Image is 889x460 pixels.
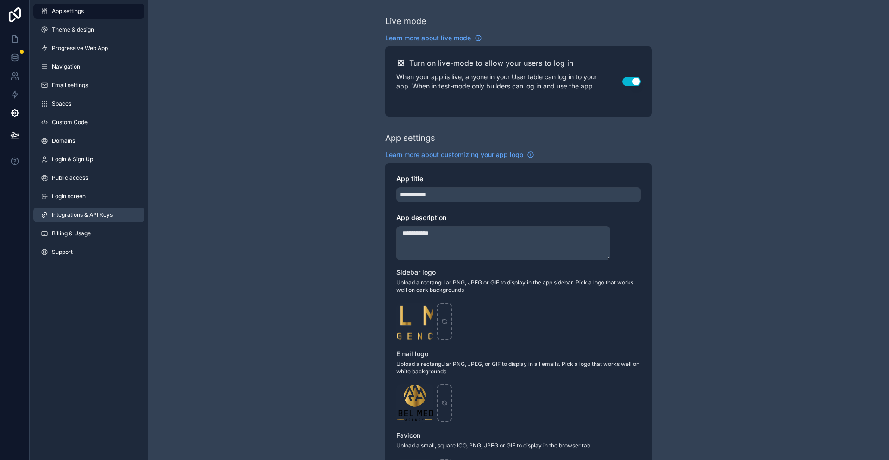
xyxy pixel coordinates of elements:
[33,133,144,148] a: Domains
[33,245,144,259] a: Support
[33,4,144,19] a: App settings
[33,189,144,204] a: Login screen
[385,15,426,28] div: Live mode
[385,33,482,43] a: Learn more about live mode
[385,150,534,159] a: Learn more about customizing your app logo
[52,174,88,182] span: Public access
[33,41,144,56] a: Progressive Web App
[33,226,144,241] a: Billing & Usage
[52,44,108,52] span: Progressive Web App
[52,248,73,256] span: Support
[52,156,93,163] span: Login & Sign Up
[396,431,420,439] span: Favicon
[33,96,144,111] a: Spaces
[396,268,436,276] span: Sidebar logo
[52,211,113,219] span: Integrations & API Keys
[396,72,622,91] p: When your app is live, anyone in your User table can log in to your app. When in test-mode only b...
[52,137,75,145] span: Domains
[396,442,641,449] span: Upload a small, square ICO, PNG, JPEG or GIF to display in the browser tab
[33,78,144,93] a: Email settings
[409,57,573,69] h2: Turn on live-mode to allow your users to log in
[33,22,144,37] a: Theme & design
[385,132,435,145] div: App settings
[52,63,80,70] span: Navigation
[396,175,423,183] span: App title
[33,170,144,185] a: Public access
[396,279,641,294] span: Upload a rectangular PNG, JPEG or GIF to display in the app sidebar. Pick a logo that works well ...
[385,150,523,159] span: Learn more about customizing your app logo
[33,152,144,167] a: Login & Sign Up
[396,350,428,358] span: Email logo
[52,230,91,237] span: Billing & Usage
[52,82,88,89] span: Email settings
[385,33,471,43] span: Learn more about live mode
[52,119,88,126] span: Custom Code
[52,100,71,107] span: Spaces
[52,26,94,33] span: Theme & design
[52,193,86,200] span: Login screen
[52,7,84,15] span: App settings
[396,214,446,221] span: App description
[33,115,144,130] a: Custom Code
[396,360,641,375] span: Upload a rectangular PNG, JPEG, or GIF to display in all emails. Pick a logo that works well on w...
[33,59,144,74] a: Navigation
[33,208,144,222] a: Integrations & API Keys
